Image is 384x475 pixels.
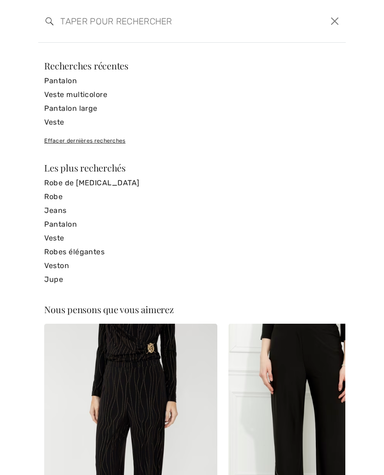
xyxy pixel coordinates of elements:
img: recherche [46,17,53,25]
a: Pantalon [44,74,340,88]
a: Veste [44,231,340,245]
a: Jeans [44,204,340,217]
a: Veston [44,259,340,273]
div: Effacer dernières recherches [44,137,340,145]
div: Recherches récentes [44,61,340,70]
a: Veste multicolore [44,88,340,102]
span: Nous pensons que vous aimerez [44,303,174,315]
button: Ferme [327,14,342,29]
a: Robes élégantes [44,245,340,259]
input: TAPER POUR RECHERCHER [53,7,265,35]
a: Pantalon large [44,102,340,115]
a: Robe [44,190,340,204]
a: Jupe [44,273,340,286]
a: Robe de [MEDICAL_DATA] [44,176,340,190]
a: Veste [44,115,340,129]
a: Pantalon [44,217,340,231]
div: Les plus recherchés [44,163,340,172]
